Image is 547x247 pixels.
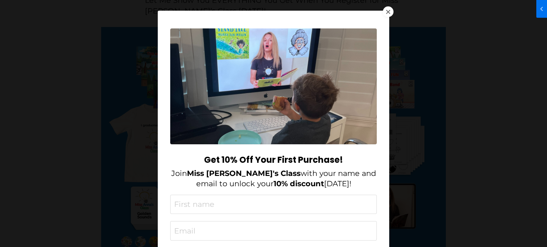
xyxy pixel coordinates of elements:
[204,154,343,166] strong: Get 10% Off Your First Purchase!
[170,168,377,189] p: Join with your name and email to unlock your [DATE]!
[187,169,301,178] strong: Miss [PERSON_NAME]'s Class
[1,5,10,13] span: chevron_left
[170,195,377,214] input: First name
[170,221,377,241] input: Email
[273,179,324,188] strong: 10% discount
